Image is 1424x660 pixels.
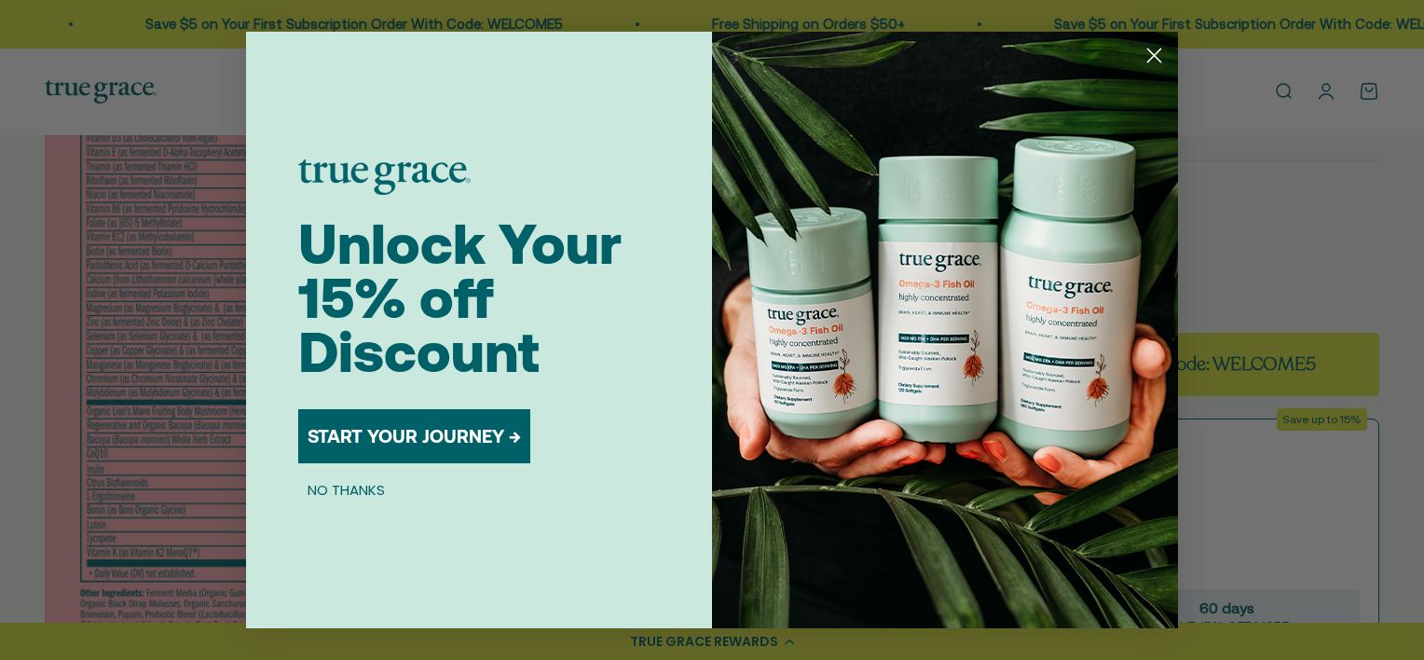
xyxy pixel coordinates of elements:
[712,32,1178,628] img: 098727d5-50f8-4f9b-9554-844bb8da1403.jpeg
[298,159,471,195] img: logo placeholder
[1138,39,1171,72] button: Close dialog
[298,212,622,384] span: Unlock Your 15% off Discount
[298,478,394,501] button: NO THANKS
[298,409,530,463] button: START YOUR JOURNEY →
